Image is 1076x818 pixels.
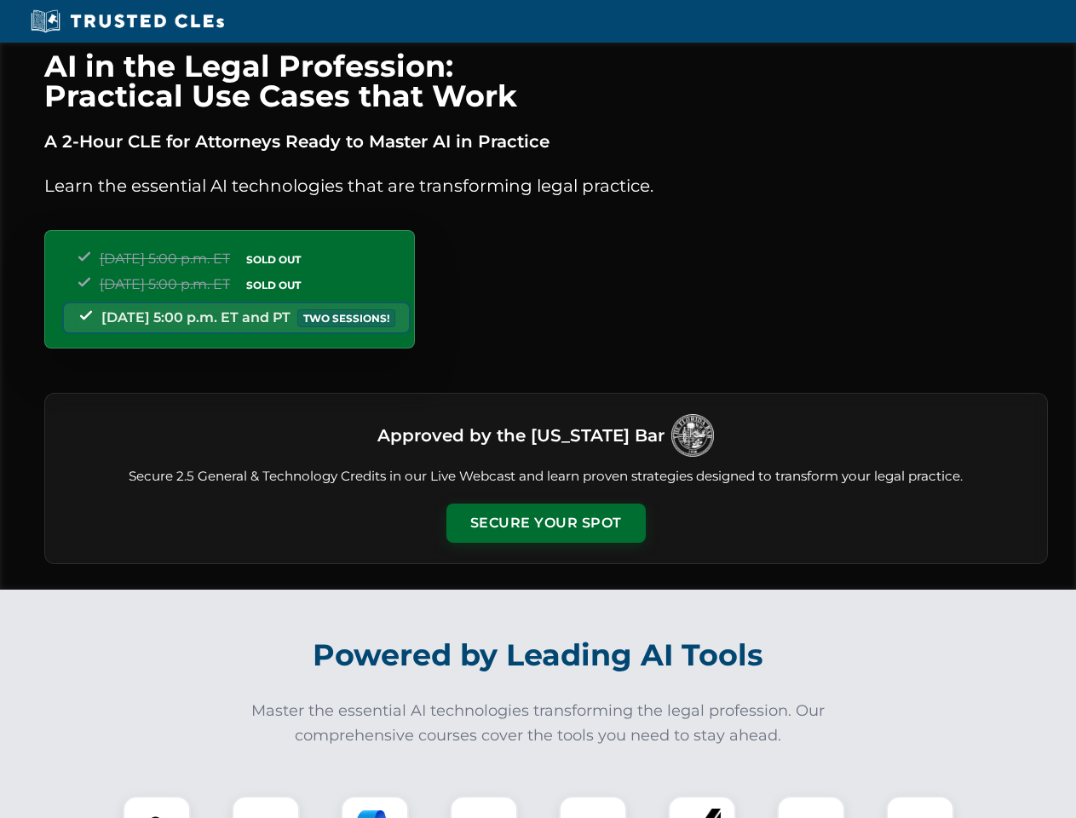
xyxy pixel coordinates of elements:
span: SOLD OUT [240,251,307,268]
span: [DATE] 5:00 p.m. ET [100,251,230,267]
span: SOLD OUT [240,276,307,294]
img: Trusted CLEs [26,9,229,34]
span: [DATE] 5:00 p.m. ET [100,276,230,292]
h3: Approved by the [US_STATE] Bar [377,420,665,451]
p: Secure 2.5 General & Technology Credits in our Live Webcast and learn proven strategies designed ... [66,467,1027,487]
h1: AI in the Legal Profession: Practical Use Cases that Work [44,51,1048,111]
p: A 2-Hour CLE for Attorneys Ready to Master AI in Practice [44,128,1048,155]
h2: Powered by Leading AI Tools [66,625,1010,685]
img: Logo [671,414,714,457]
p: Master the essential AI technologies transforming the legal profession. Our comprehensive courses... [240,699,837,748]
p: Learn the essential AI technologies that are transforming legal practice. [44,172,1048,199]
button: Secure Your Spot [446,504,646,543]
